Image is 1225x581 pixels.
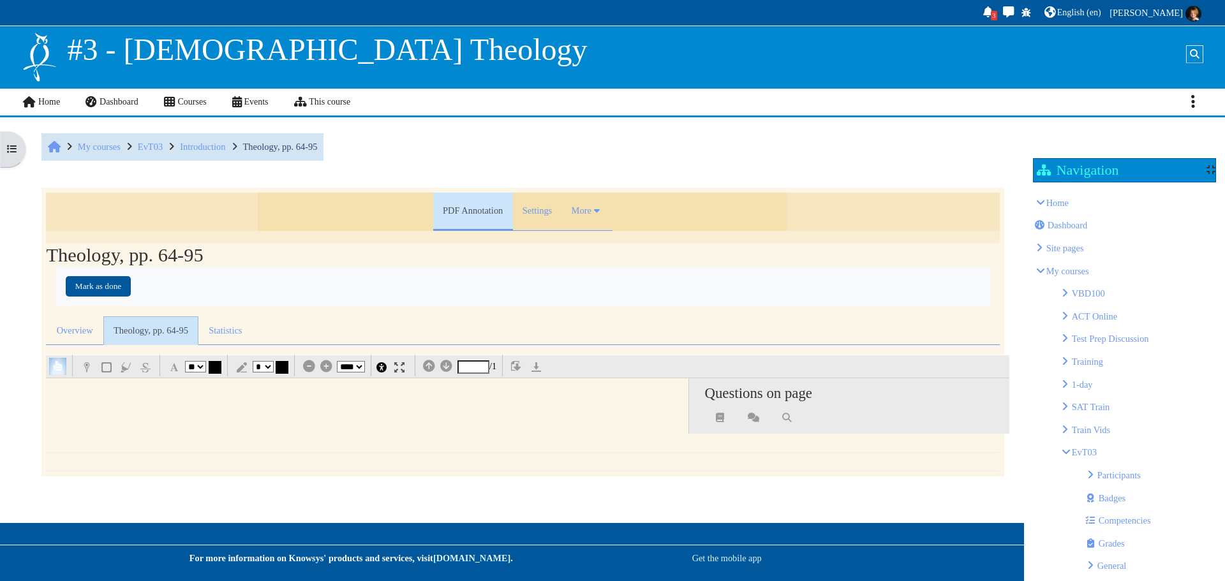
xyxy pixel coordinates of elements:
[22,89,350,115] nav: Site links
[1072,402,1110,412] a: SAT Train
[1062,398,1214,416] li: SAT Train
[1037,162,1119,178] h2: Navigation
[276,361,288,374] a: Pick a color
[1020,8,1032,17] i: Ad hoc debug (off)
[1087,489,1214,507] li: BadgesBadges
[198,316,253,345] a: Statistics
[98,358,115,375] button: Add a Rectangle in the document and write a comment.
[1062,353,1214,371] li: Training
[376,362,387,372] img: Hide Annotations
[979,3,997,22] div: Show notification window with 3 new notifications
[1072,334,1149,344] a: Test Prep Discussion
[423,366,435,367] i: Previous page
[189,553,513,563] strong: For more information on Knowsys' products and services, visit .
[1000,3,1019,22] a: Toggle messaging drawer There are 0 unread conversations
[715,413,726,422] i: Show all questions in this document
[1178,89,1208,115] a: Actions menu
[151,89,219,115] a: Courses
[692,553,762,563] a: Get the mobile app
[1062,284,1214,302] li: VBD100
[1206,165,1215,175] div: Show / hide the block
[138,142,163,152] a: EvT03
[1097,561,1127,571] a: General
[1036,239,1214,257] li: Knowsys Educational Services LLC
[1086,515,1151,526] a: Competencies
[166,358,183,375] button: Add a text in the document.
[1099,538,1125,548] span: Grades
[180,142,225,152] a: Introduction
[513,193,562,231] a: Settings
[1099,493,1126,503] span: Badges
[38,97,60,107] span: Home
[101,362,112,372] img: Add a Rectangle in the document and write a comment.
[1072,447,1097,457] a: EvT03
[394,361,410,371] a: Fullscreen
[433,193,513,231] a: PDF Annotation
[82,362,92,372] img: Add a pin in the document and write a comment.
[1072,288,1105,298] a: VBD100
[1062,307,1214,325] li: ACT Online
[1046,198,1069,208] a: Home
[748,413,759,422] i: Show all questions on this page
[320,366,332,367] i: zoom in
[705,385,993,402] h4: Questions on page
[1062,330,1214,348] li: Test Prep Discussion
[1072,311,1118,321] a: ACT Online
[243,142,318,152] a: Theology, pp. 64-95
[1035,220,1088,230] a: Dashboard
[46,244,203,266] h2: Theology, pp. 64-95
[1036,216,1214,234] li: Dashboard
[66,276,131,297] button: Mark Theology, pp. 64-95 as done
[1062,376,1214,393] li: 1-day
[41,133,324,160] nav: Breadcrumb
[1043,3,1103,22] a: English ‎(en)‎
[140,362,151,372] img: Strikeout text and add a comment.
[433,553,510,563] a: [DOMAIN_NAME]
[121,362,131,372] img: Highlight text and add a comment.
[309,97,350,107] span: This course
[117,358,135,375] button: Highlight text and add a comment.
[781,413,792,422] i: Search
[1097,470,1141,480] a: Participants
[281,89,364,115] a: This course
[22,31,57,83] img: Logo
[1086,494,1097,503] i: Badges
[1072,357,1103,367] a: Training
[169,362,179,372] img: Add a text in the document.
[394,362,405,372] img: Fullscreen
[1108,3,1203,22] a: User menu
[67,33,587,66] span: #3 - [DEMOGRAPHIC_DATA] Theology
[78,142,121,152] a: My courses
[1072,425,1111,435] a: Train Vids
[1191,94,1195,109] i: Actions menu
[237,362,247,372] img: Draw in the document with the pen.
[303,366,315,367] i: zoom out
[9,89,73,115] a: Home
[78,358,96,375] button: Add a pin in the document and write a comment.
[1062,421,1214,439] li: Train Vids
[1087,557,1214,575] li: General
[991,11,997,20] div: 3
[1087,466,1214,484] li: Participants
[46,316,103,345] a: Overview
[244,97,268,107] span: Events
[103,316,198,345] a: Theology, pp. 64-95
[531,362,541,372] img: download comments
[1072,379,1093,390] a: 1-day
[1110,8,1183,18] span: [PERSON_NAME]
[1046,243,1084,253] span: Knowsys Educational Services LLC
[561,193,612,231] a: More
[1086,493,1126,503] a: BadgesBadges
[1099,515,1151,526] span: Competencies
[1048,220,1088,230] span: Dashboard
[511,361,523,373] img: download document
[49,358,66,375] button: Cursor
[1086,538,1125,548] a: Grades
[233,358,250,375] button: Draw in the document with the pen.
[420,358,496,375] span: /
[219,89,281,115] a: Events
[1018,3,1035,22] a: Ad hoc debug (off)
